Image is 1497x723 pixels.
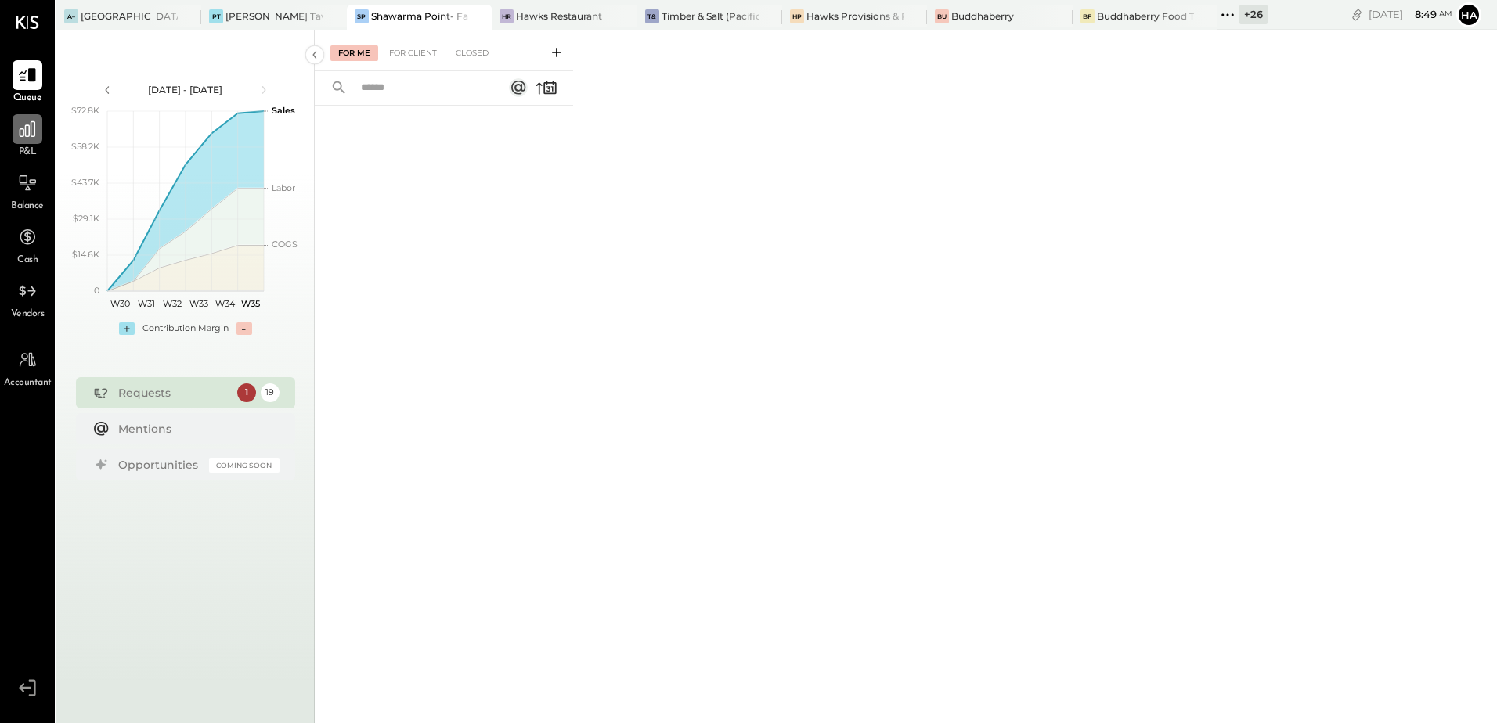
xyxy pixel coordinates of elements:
[237,383,256,402] div: 1
[71,141,99,152] text: $58.2K
[1097,9,1194,23] div: Buddhaberry Food Truck
[215,298,235,309] text: W34
[189,298,207,309] text: W33
[500,9,514,23] div: HR
[13,92,42,106] span: Queue
[209,9,223,23] div: PT
[272,105,295,116] text: Sales
[1,168,54,214] a: Balance
[448,45,496,61] div: Closed
[1369,7,1452,22] div: [DATE]
[806,9,904,23] div: Hawks Provisions & Public House
[138,298,155,309] text: W31
[71,105,99,116] text: $72.8K
[241,298,260,309] text: W35
[1456,2,1481,27] button: Ha
[110,298,130,309] text: W30
[118,421,272,437] div: Mentions
[118,457,201,473] div: Opportunities
[19,146,37,160] span: P&L
[81,9,178,23] div: [GEOGRAPHIC_DATA] – [GEOGRAPHIC_DATA]
[645,9,659,23] div: T&
[142,322,229,335] div: Contribution Margin
[261,383,280,402] div: 19
[371,9,468,23] div: Shawarma Point- Fareground
[1,345,54,390] a: Accountant
[64,9,78,23] div: A–
[1239,5,1268,24] div: + 26
[355,9,369,23] div: SP
[119,83,252,96] div: [DATE] - [DATE]
[381,45,445,61] div: For Client
[11,200,44,214] span: Balance
[935,9,949,23] div: Bu
[1080,9,1095,23] div: BF
[73,213,99,224] text: $29.1K
[790,9,804,23] div: HP
[330,45,378,61] div: For Me
[225,9,323,23] div: [PERSON_NAME] Tavern
[1349,6,1365,23] div: copy link
[1,60,54,106] a: Queue
[1,276,54,322] a: Vendors
[94,285,99,296] text: 0
[662,9,759,23] div: Timber & Salt (Pacific Dining CA1 LLC)
[209,458,280,473] div: Coming Soon
[236,322,252,335] div: -
[118,385,229,401] div: Requests
[1,222,54,268] a: Cash
[11,308,45,322] span: Vendors
[71,177,99,188] text: $43.7K
[516,9,602,23] div: Hawks Restaurant
[72,249,99,260] text: $14.6K
[163,298,182,309] text: W32
[4,376,52,390] span: Accountant
[119,322,135,335] div: +
[272,239,298,250] text: COGS
[272,182,295,193] text: Labor
[17,254,38,268] span: Cash
[1,114,54,160] a: P&L
[951,9,1014,23] div: Buddhaberry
